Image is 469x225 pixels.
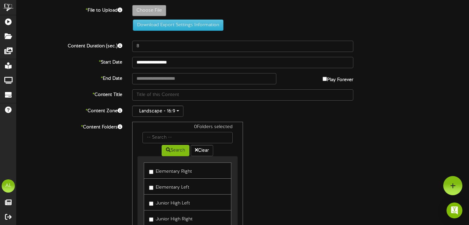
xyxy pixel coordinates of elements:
[447,202,462,218] div: Open Intercom Messenger
[12,122,127,131] label: Content Folders
[133,20,223,31] button: Download Export Settings Information
[149,182,189,191] label: Elementary Left
[149,166,192,175] label: Elementary Right
[191,145,213,156] button: Clear
[12,73,127,82] label: End Date
[142,132,233,143] input: -- Search --
[137,124,238,132] div: 0 Folders selected
[323,73,353,83] label: Play Forever
[149,202,153,206] input: Junior High Left
[162,145,189,156] button: Search
[12,5,127,14] label: File to Upload
[12,41,127,50] label: Content Duration (sec.)
[149,186,153,190] input: Elementary Left
[149,217,153,222] input: Junior High Right
[323,77,327,81] input: Play Forever
[132,106,183,117] button: Landscape - 16:9
[149,214,193,223] label: Junior High Right
[12,57,127,66] label: Start Date
[149,170,153,174] input: Elementary Right
[12,89,127,98] label: Content Title
[2,179,15,193] div: AL
[149,198,190,207] label: Junior High Left
[12,106,127,114] label: Content Zone
[130,22,223,27] a: Download Export Settings Information
[132,89,354,101] input: Title of this Content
